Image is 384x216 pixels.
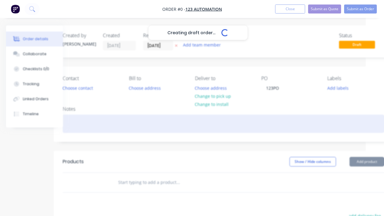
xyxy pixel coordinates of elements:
[275,4,305,13] button: Close
[11,4,20,13] img: Factory
[308,4,341,13] button: Submit as Quote
[344,4,377,13] button: Submit as Order
[185,6,222,12] a: 123 Automation
[162,6,185,12] span: Order #0 -
[148,25,247,40] div: Creating draft order...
